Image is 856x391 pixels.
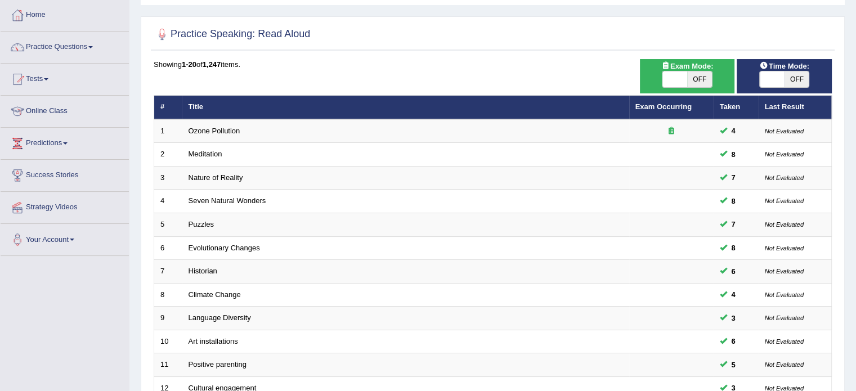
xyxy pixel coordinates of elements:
[727,335,740,347] span: You can still take this question
[727,359,740,371] span: You can still take this question
[1,128,129,156] a: Predictions
[154,143,182,167] td: 2
[203,60,221,69] b: 1,247
[727,218,740,230] span: You can still take this question
[714,96,759,119] th: Taken
[765,197,804,204] small: Not Evaluated
[154,166,182,190] td: 3
[1,224,129,252] a: Your Account
[635,102,692,111] a: Exam Occurring
[1,160,129,188] a: Success Stories
[785,71,809,87] span: OFF
[1,96,129,124] a: Online Class
[189,220,214,228] a: Puzzles
[182,96,629,119] th: Title
[189,313,251,322] a: Language Diversity
[189,267,217,275] a: Historian
[189,127,240,135] a: Ozone Pollution
[755,60,814,72] span: Time Mode:
[765,361,804,368] small: Not Evaluated
[727,312,740,324] span: You can still take this question
[727,289,740,300] span: You can still take this question
[154,26,310,43] h2: Practice Speaking: Read Aloud
[765,128,804,134] small: Not Evaluated
[657,60,718,72] span: Exam Mode:
[189,290,241,299] a: Climate Change
[154,307,182,330] td: 9
[154,260,182,284] td: 7
[635,126,707,137] div: Exam occurring question
[189,360,247,368] a: Positive parenting
[182,60,196,69] b: 1-20
[1,32,129,60] a: Practice Questions
[154,190,182,213] td: 4
[154,119,182,143] td: 1
[154,330,182,353] td: 10
[727,266,740,277] span: You can still take this question
[154,283,182,307] td: 8
[154,236,182,260] td: 6
[765,291,804,298] small: Not Evaluated
[154,213,182,237] td: 5
[765,245,804,251] small: Not Evaluated
[765,221,804,228] small: Not Evaluated
[189,244,260,252] a: Evolutionary Changes
[765,174,804,181] small: Not Evaluated
[765,151,804,158] small: Not Evaluated
[189,337,238,345] a: Art installations
[765,338,804,345] small: Not Evaluated
[154,96,182,119] th: #
[727,149,740,160] span: You can still take this question
[154,59,832,70] div: Showing of items.
[640,59,735,93] div: Show exams occurring in exams
[189,150,222,158] a: Meditation
[189,173,243,182] a: Nature of Reality
[765,268,804,275] small: Not Evaluated
[765,314,804,321] small: Not Evaluated
[727,195,740,207] span: You can still take this question
[727,125,740,137] span: You can still take this question
[1,192,129,220] a: Strategy Videos
[687,71,712,87] span: OFF
[727,172,740,183] span: You can still take this question
[727,242,740,254] span: You can still take this question
[189,196,266,205] a: Seven Natural Wonders
[1,64,129,92] a: Tests
[154,353,182,377] td: 11
[759,96,832,119] th: Last Result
